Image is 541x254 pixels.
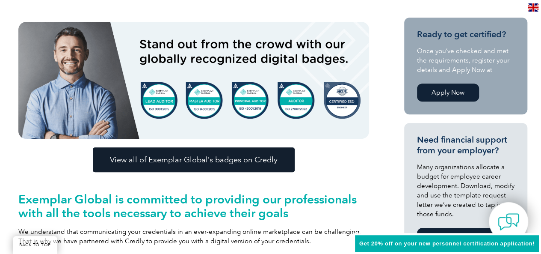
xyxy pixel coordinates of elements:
[498,211,519,233] img: contact-chat.png
[417,228,506,246] a: Download Template
[18,192,369,220] h2: Exemplar Global is committed to providing our professionals with all the tools necessary to achie...
[18,22,369,139] img: badges
[417,29,514,40] h3: Ready to get certified?
[13,236,57,254] a: BACK TO TOP
[110,156,278,164] span: View all of Exemplar Global’s badges on Credly
[528,3,538,12] img: en
[93,147,295,172] a: View all of Exemplar Global’s badges on Credly
[417,46,514,75] p: Once you’ve checked and met the requirements, register your details and Apply Now at
[18,227,369,246] p: We understand that communicating your credentials in an ever-expanding online marketplace can be ...
[417,134,514,156] h3: Need financial support from your employer?
[359,240,535,247] span: Get 20% off on your new personnel certification application!
[417,84,479,102] a: Apply Now
[417,162,514,219] p: Many organizations allocate a budget for employee career development. Download, modify and use th...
